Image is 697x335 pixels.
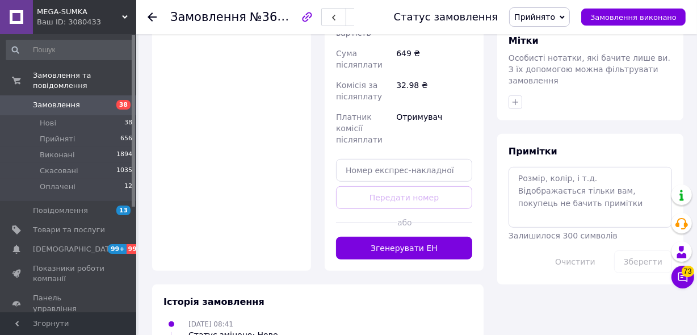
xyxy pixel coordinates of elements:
[394,43,475,75] div: 649 ₴
[33,70,136,91] span: Замовлення та повідомлення
[37,7,122,17] span: MEGA-SUMKA
[33,263,105,284] span: Показники роботи компанії
[250,10,330,24] span: №361554739
[509,35,539,46] span: Мітки
[336,237,472,259] button: Згенерувати ЕН
[33,244,117,254] span: [DEMOGRAPHIC_DATA]
[188,320,233,328] span: [DATE] 08:41
[394,11,498,23] div: Статус замовлення
[116,100,131,110] span: 38
[33,293,105,313] span: Панель управління
[116,166,132,176] span: 1035
[394,75,475,107] div: 32.98 ₴
[120,134,132,144] span: 656
[509,231,618,240] span: Залишилося 300 символів
[590,13,677,22] span: Замовлення виконано
[336,112,383,144] span: Платник комісії післяплати
[40,150,75,160] span: Виконані
[40,166,78,176] span: Скасовані
[33,225,105,235] span: Товари та послуги
[33,100,80,110] span: Замовлення
[108,244,127,254] span: 99+
[33,206,88,216] span: Повідомлення
[581,9,686,26] button: Замовлення виконано
[40,118,56,128] span: Нові
[509,146,557,157] span: Примітки
[397,217,411,228] span: або
[336,49,383,69] span: Сума післяплати
[336,159,472,182] input: Номер експрес-накладної
[509,53,670,85] span: Особисті нотатки, які бачите лише ви. З їх допомогою можна фільтрувати замовлення
[336,81,382,101] span: Комісія за післяплату
[514,12,555,22] span: Прийнято
[116,150,132,160] span: 1894
[148,11,157,23] div: Повернутися назад
[170,10,246,24] span: Замовлення
[394,107,475,150] div: Отримувач
[116,206,131,215] span: 13
[40,182,75,192] span: Оплачені
[682,266,694,277] span: 73
[124,118,132,128] span: 38
[124,182,132,192] span: 12
[336,17,375,37] span: Оціночна вартість
[163,296,264,307] span: Історія замовлення
[127,244,145,254] span: 99+
[671,266,694,288] button: Чат з покупцем73
[37,17,136,27] div: Ваш ID: 3080433
[40,134,75,144] span: Прийняті
[6,40,133,60] input: Пошук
